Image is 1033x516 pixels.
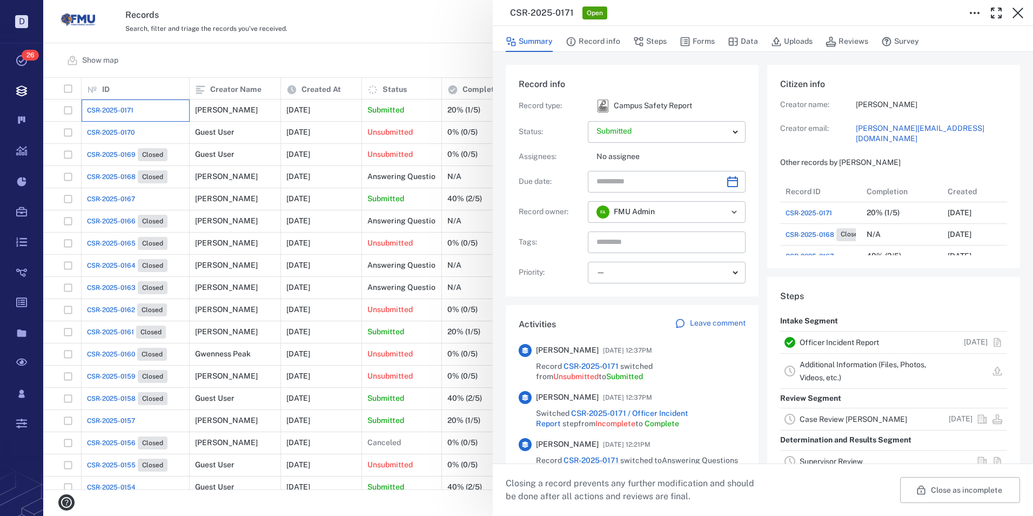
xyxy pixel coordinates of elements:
[564,362,619,371] a: CSR-2025-0171
[536,408,746,429] span: Switched step from to
[728,31,758,52] button: Data
[585,9,605,18] span: Open
[15,15,28,28] p: D
[536,409,688,428] a: CSR-2025-0171 / Officer Incident Report
[519,101,583,111] p: Record type :
[948,176,977,207] div: Created
[800,360,926,382] a: Additional Information (Files, Photos, Videos, etc.)
[519,267,583,278] p: Priority :
[519,151,583,162] p: Assignees :
[1007,2,1029,24] button: Close
[856,100,1007,110] p: [PERSON_NAME]
[942,181,1023,202] div: Created
[24,8,46,17] span: Help
[662,456,738,465] span: Answering Questions
[780,431,911,450] p: Determination and Results Segment
[727,204,742,220] button: Open
[861,181,942,202] div: Completion
[949,414,972,425] p: [DATE]
[780,100,856,110] p: Creator name:
[800,415,907,424] a: Case Review [PERSON_NAME]
[564,456,619,465] a: CSR-2025-0171
[536,439,599,450] span: [PERSON_NAME]
[506,305,759,492] div: ActivitiesLeave comment[PERSON_NAME][DATE] 12:37PMRecord CSR-2025-0171 switched fromUnsubmittedto...
[22,50,39,61] span: 26
[519,207,583,217] p: Record owner :
[536,392,599,403] span: [PERSON_NAME]
[553,372,599,381] span: Unsubmitted
[536,345,599,356] span: [PERSON_NAME]
[786,176,821,207] div: Record ID
[614,207,655,217] span: FMU Admin
[596,151,746,162] p: No assignee
[536,455,738,466] span: Record switched to
[519,237,583,248] p: Tags :
[839,230,864,239] span: Closed
[867,209,900,217] div: 20% (1/5)
[506,477,763,503] p: Closing a record prevents any further modification and should be done after all actions and revie...
[519,176,583,187] p: Due date :
[948,229,971,240] p: [DATE]
[536,361,746,382] span: Record switched from to
[780,389,841,408] p: Review Segment
[606,372,643,381] span: Submitted
[800,338,879,347] a: Officer Incident Report
[519,78,746,91] h6: Record info
[596,126,728,137] p: Submitted
[603,438,650,451] span: [DATE] 12:21PM
[948,208,971,219] p: [DATE]
[948,251,971,262] p: [DATE]
[867,176,908,207] div: Completion
[826,31,868,52] button: Reviews
[786,230,834,240] span: CSR-2025-0168
[786,252,834,261] a: CSR-2025-0167
[595,419,635,428] span: Incomplete
[780,312,838,331] p: Intake Segment
[985,2,1007,24] button: Toggle Fullscreen
[506,31,553,52] button: Summary
[596,266,728,279] div: —
[867,230,881,239] div: N/A
[510,6,574,19] h3: CSR-2025-0171
[596,100,609,113] div: Campus Safety Report
[881,31,919,52] button: Survey
[675,318,746,331] a: Leave comment
[645,419,679,428] span: Complete
[767,65,1020,277] div: Citizen infoCreator name:[PERSON_NAME]Creator email:[PERSON_NAME][EMAIL_ADDRESS][DOMAIN_NAME]Othe...
[856,123,1007,144] a: [PERSON_NAME][EMAIL_ADDRESS][DOMAIN_NAME]
[603,391,652,404] span: [DATE] 12:37PM
[800,457,863,466] a: Supervisor Review
[786,208,832,218] a: CSR-2025-0171
[722,171,743,193] button: Choose date
[780,157,1007,168] p: Other records by [PERSON_NAME]
[519,127,583,137] p: Status :
[771,31,813,52] button: Uploads
[680,31,715,52] button: Forms
[780,123,856,144] p: Creator email:
[780,181,861,202] div: Record ID
[506,65,759,305] div: Record infoRecord type:icon Campus Safety ReportCampus Safety ReportStatus:Assignees:No assigneeD...
[614,101,692,111] p: Campus Safety Report
[900,477,1020,503] button: Close as incomplete
[596,206,609,219] div: F A
[780,290,1007,303] h6: Steps
[603,344,652,357] span: [DATE] 12:37PM
[964,2,985,24] button: Toggle to Edit Boxes
[633,31,667,52] button: Steps
[780,78,1007,91] h6: Citizen info
[690,318,746,329] p: Leave comment
[596,100,609,113] img: icon Campus Safety Report
[786,228,866,241] a: CSR-2025-0168Closed
[519,318,556,331] h6: Activities
[566,31,620,52] button: Record info
[964,337,988,348] p: [DATE]
[867,252,901,260] div: 40% (2/5)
